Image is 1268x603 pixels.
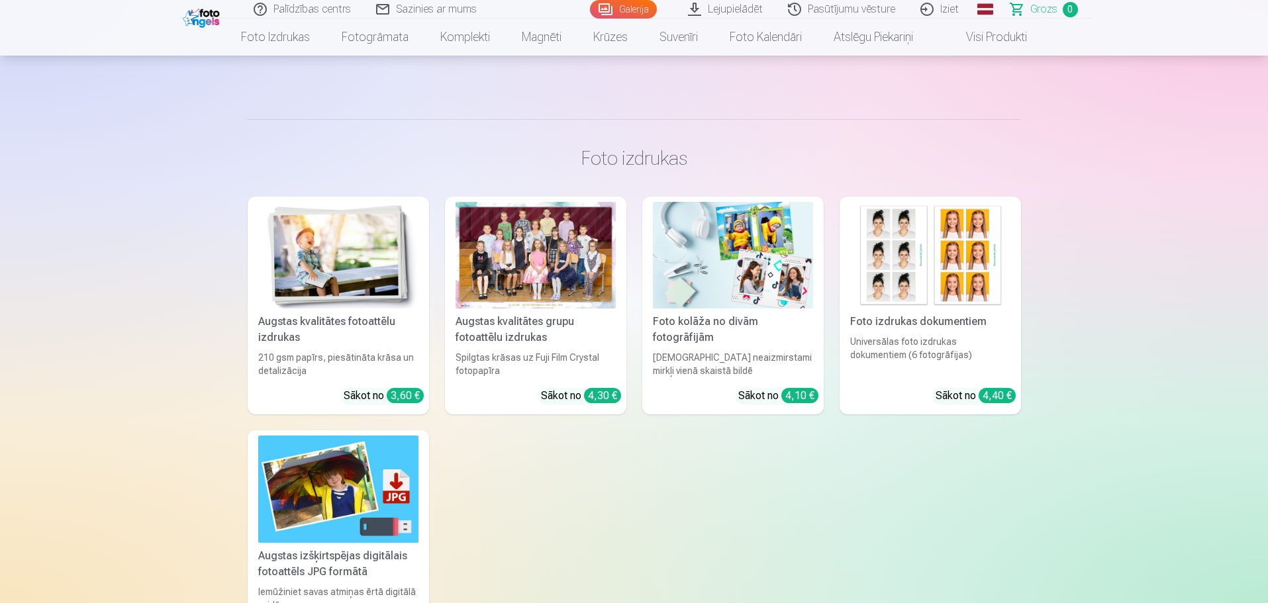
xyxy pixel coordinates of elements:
[253,314,424,346] div: Augstas kvalitātes fotoattēlu izdrukas
[644,19,714,56] a: Suvenīri
[253,351,424,377] div: 210 gsm papīrs, piesātināta krāsa un detalizācija
[929,19,1043,56] a: Visi produkti
[450,314,621,346] div: Augstas kvalitātes grupu fotoattēlu izdrukas
[850,202,1010,308] img: Foto izdrukas dokumentiem
[387,388,424,403] div: 3,60 €
[818,19,929,56] a: Atslēgu piekariņi
[936,388,1016,404] div: Sākot no
[344,388,424,404] div: Sākot no
[506,19,577,56] a: Magnēti
[653,202,813,308] img: Foto kolāža no divām fotogrāfijām
[183,5,223,28] img: /fa1
[450,351,621,377] div: Spilgtas krāsas uz Fuji Film Crystal fotopapīra
[253,548,424,580] div: Augstas izšķirtspējas digitālais fotoattēls JPG formātā
[258,436,418,542] img: Augstas izšķirtspējas digitālais fotoattēls JPG formātā
[445,197,626,414] a: Augstas kvalitātes grupu fotoattēlu izdrukasSpilgtas krāsas uz Fuji Film Crystal fotopapīraSākot ...
[738,388,818,404] div: Sākot no
[1030,1,1057,17] span: Grozs
[979,388,1016,403] div: 4,40 €
[258,202,418,308] img: Augstas kvalitātes fotoattēlu izdrukas
[845,314,1016,330] div: Foto izdrukas dokumentiem
[648,314,818,346] div: Foto kolāža no divām fotogrāfijām
[577,19,644,56] a: Krūzes
[584,388,621,403] div: 4,30 €
[258,146,1010,170] h3: Foto izdrukas
[714,19,818,56] a: Foto kalendāri
[326,19,424,56] a: Fotogrāmata
[642,197,824,414] a: Foto kolāža no divām fotogrāfijāmFoto kolāža no divām fotogrāfijām[DEMOGRAPHIC_DATA] neaizmirstam...
[845,335,1016,377] div: Universālas foto izdrukas dokumentiem (6 fotogrāfijas)
[225,19,326,56] a: Foto izdrukas
[541,388,621,404] div: Sākot no
[781,388,818,403] div: 4,10 €
[840,197,1021,414] a: Foto izdrukas dokumentiemFoto izdrukas dokumentiemUniversālas foto izdrukas dokumentiem (6 fotogr...
[648,351,818,377] div: [DEMOGRAPHIC_DATA] neaizmirstami mirkļi vienā skaistā bildē
[424,19,506,56] a: Komplekti
[248,197,429,414] a: Augstas kvalitātes fotoattēlu izdrukasAugstas kvalitātes fotoattēlu izdrukas210 gsm papīrs, piesā...
[1063,2,1078,17] span: 0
